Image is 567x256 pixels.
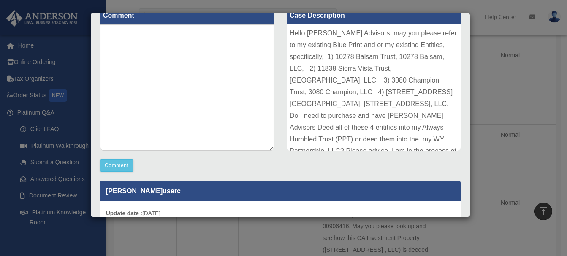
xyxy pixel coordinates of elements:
small: [DATE] [106,210,160,216]
div: Hello [PERSON_NAME] Advisors, may you please refer to my existing Blue Print and or my existing E... [287,24,461,151]
p: [PERSON_NAME]userc [100,181,461,201]
b: Update date : [106,210,142,216]
button: Comment [100,159,133,172]
label: Comment [100,7,274,24]
label: Case Description [287,7,461,24]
